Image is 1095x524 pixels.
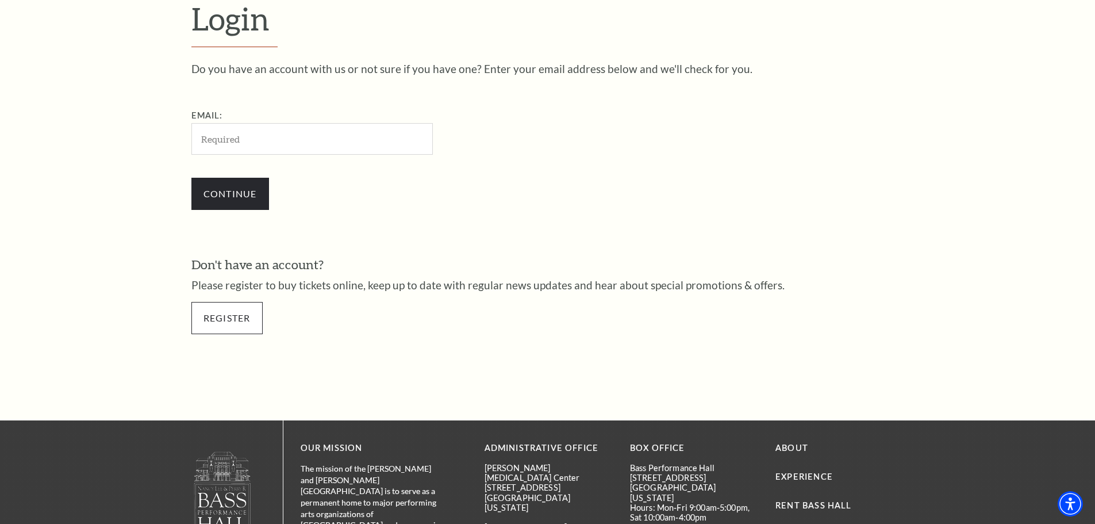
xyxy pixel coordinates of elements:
[191,280,904,290] p: Please register to buy tickets online, keep up to date with regular news updates and hear about s...
[630,503,758,523] p: Hours: Mon-Fri 9:00am-5:00pm, Sat 10:00am-4:00pm
[191,178,269,210] input: Submit button
[630,483,758,503] p: [GEOGRAPHIC_DATA][US_STATE]
[485,441,613,456] p: Administrative Office
[630,441,758,456] p: BOX OFFICE
[1058,491,1083,517] div: Accessibility Menu
[191,123,433,155] input: Required
[630,463,758,473] p: Bass Performance Hall
[191,110,223,120] label: Email:
[191,63,904,74] p: Do you have an account with us or not sure if you have one? Enter your email address below and we...
[191,256,904,274] h3: Don't have an account?
[485,483,613,492] p: [STREET_ADDRESS]
[775,443,808,453] a: About
[191,302,263,334] a: Register
[775,472,833,481] a: Experience
[485,493,613,513] p: [GEOGRAPHIC_DATA][US_STATE]
[301,441,444,456] p: OUR MISSION
[775,500,851,510] a: Rent Bass Hall
[630,473,758,483] p: [STREET_ADDRESS]
[485,463,613,483] p: [PERSON_NAME][MEDICAL_DATA] Center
